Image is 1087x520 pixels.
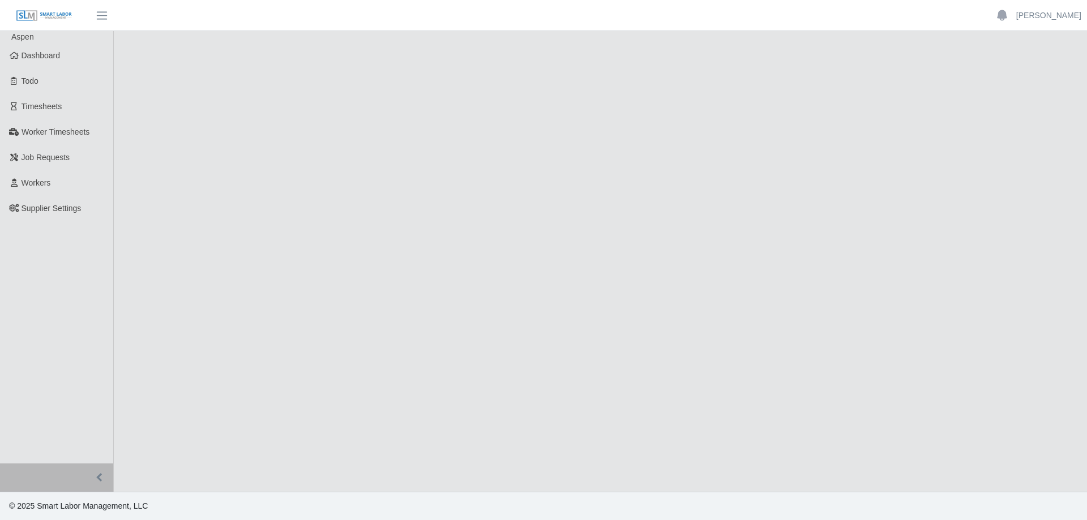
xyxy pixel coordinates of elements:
span: Timesheets [22,102,62,111]
a: [PERSON_NAME] [1016,10,1081,22]
span: © 2025 Smart Labor Management, LLC [9,501,148,510]
span: Todo [22,76,38,85]
span: Job Requests [22,153,70,162]
img: SLM Logo [16,10,72,22]
span: Aspen [11,32,34,41]
span: Workers [22,178,51,187]
span: Worker Timesheets [22,127,89,136]
span: Dashboard [22,51,61,60]
span: Supplier Settings [22,204,82,213]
